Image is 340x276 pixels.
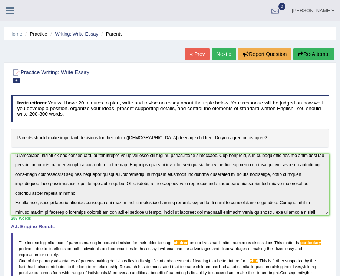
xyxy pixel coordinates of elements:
span: This [260,259,267,263]
span: an [126,270,131,275]
span: children [196,265,211,269]
span: is [268,259,271,263]
span: the [32,259,38,263]
h4: A.I. Engine Result: [11,224,329,230]
li: Parents [100,30,123,37]
span: succeed [212,270,228,275]
b: Instructions: [17,100,47,106]
span: advantages [54,259,75,263]
span: the [306,270,311,275]
span: to [209,259,212,263]
span: to [67,265,71,269]
span: and [102,246,109,251]
span: This [274,240,282,245]
span: their [138,240,146,245]
span: has [211,265,218,269]
span: In [134,246,137,251]
span: for [39,252,44,257]
span: numerous [233,240,251,245]
span: demonstrated [146,265,171,269]
span: and [295,246,302,251]
span: Research [119,265,137,269]
span: implication [19,252,38,257]
span: matter [283,240,295,245]
span: Possible spelling mistake found. (did you mean: children) [174,240,188,245]
div: 287 words [11,215,329,221]
span: parents [69,240,83,245]
span: their [284,265,292,269]
span: substantial [231,265,250,269]
span: on [67,246,71,251]
span: Consequently [280,270,305,275]
span: had [219,265,226,269]
span: future [257,270,267,275]
span: additional [132,270,149,275]
span: on [189,240,194,245]
span: by [305,259,309,263]
span: our [195,240,201,245]
span: its [49,246,53,251]
span: making [96,259,109,263]
span: effects [54,246,66,251]
span: relationship [98,265,119,269]
h2: Practice Writing: Write Essay [11,68,208,83]
span: make [237,270,247,275]
span: the [184,246,189,251]
h4: You will have 20 minutes to plan, write and revise an essay about the topic below. Your response ... [11,95,329,122]
span: of [83,270,87,275]
span: decisions [110,259,127,263]
span: parents [81,259,95,263]
span: society [45,252,58,257]
span: advantages [190,246,211,251]
span: 0 [278,3,286,10]
button: Re-Attempt [293,48,334,60]
span: impact [251,265,264,269]
a: Home [9,31,22,37]
span: disadvantages [221,246,247,251]
span: of [65,240,68,245]
span: of [28,259,31,263]
span: its [191,270,195,275]
span: Possible spelling mistake found. (did you mean: particular) [300,240,321,245]
span: outcomes [34,270,52,275]
span: easy [285,246,294,251]
span: their [267,246,275,251]
span: ability [196,270,207,275]
span: this [139,246,145,251]
span: range [72,270,82,275]
span: positive [19,270,33,275]
span: and [229,270,235,275]
span: its [140,259,144,263]
span: leading [195,259,208,263]
span: parenting [169,270,186,275]
button: Report Question [238,48,291,60]
span: lies [128,259,135,263]
span: a [214,259,216,263]
span: lives [202,240,211,245]
span: important [98,240,115,245]
span: for [132,240,137,245]
span: supported [285,259,304,263]
span: for [53,270,57,275]
span: a [246,259,248,263]
span: individuals [82,246,101,251]
span: due [36,246,43,251]
span: increasing [27,240,46,245]
span: a [227,265,230,269]
span: One [19,259,27,263]
span: fact [19,265,26,269]
span: for [241,259,245,263]
span: contributes [46,265,66,269]
span: is [296,240,299,245]
span: primary [39,259,53,263]
span: essay [146,246,156,251]
span: Possible spelling mistake found. (did you mean: kid) [250,259,258,263]
span: a [59,270,61,275]
span: long [79,265,87,269]
span: of [248,246,251,251]
span: enhancement [164,259,189,263]
a: Writing: Write Essay [55,31,98,37]
span: has [138,265,145,269]
span: the [72,265,77,269]
span: term [88,265,96,269]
